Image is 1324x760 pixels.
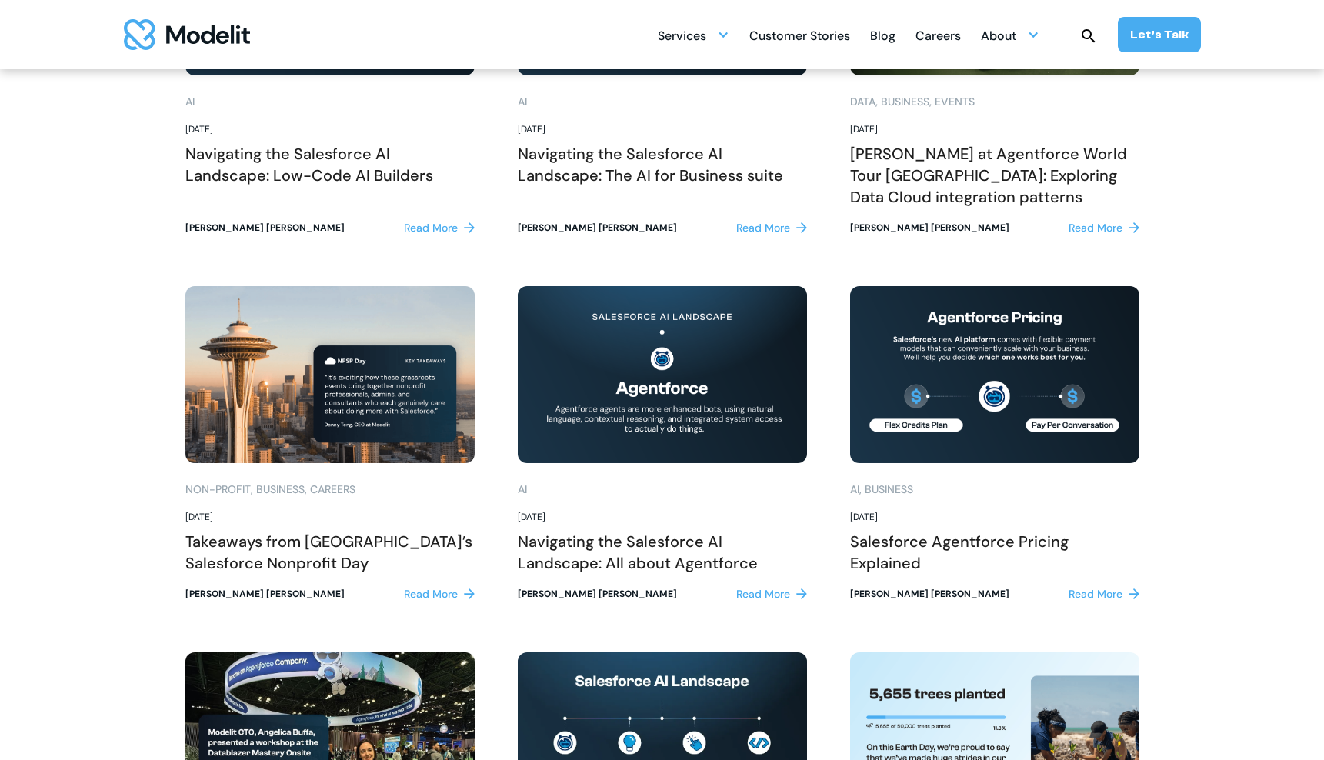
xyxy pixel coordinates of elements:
h2: [PERSON_NAME] at Agentforce World Tour [GEOGRAPHIC_DATA]: Exploring Data Cloud integration patterns [850,143,1139,208]
div: Read More [736,586,790,602]
a: Read More [1069,586,1139,602]
div: , [859,482,862,498]
div: [PERSON_NAME] [PERSON_NAME] [850,221,1009,235]
img: right arrow [796,588,807,599]
div: Services [658,22,706,52]
a: Read More [736,586,807,602]
div: [PERSON_NAME] [PERSON_NAME] [850,587,1009,602]
h2: Takeaways from [GEOGRAPHIC_DATA]’s Salesforce Nonprofit Day [185,531,475,574]
div: [PERSON_NAME] [PERSON_NAME] [518,221,677,235]
div: About [981,22,1016,52]
h2: Navigating the Salesforce AI Landscape: Low-Code AI Builders [185,143,475,186]
div: [PERSON_NAME] [PERSON_NAME] [185,221,345,235]
div: Services [658,20,729,50]
div: Business [881,94,929,110]
div: Read More [404,586,458,602]
a: Read More [404,586,475,602]
h2: Navigating the Salesforce AI Landscape: All about Agentforce [518,531,807,574]
h2: Navigating the Salesforce AI Landscape: The AI for Business suite [518,143,807,186]
div: Business [865,482,913,498]
img: right arrow [464,222,475,233]
img: right arrow [1129,588,1139,599]
div: [DATE] [185,510,475,525]
a: Let’s Talk [1118,17,1201,52]
div: Let’s Talk [1130,26,1189,43]
div: [PERSON_NAME] [PERSON_NAME] [185,587,345,602]
div: [PERSON_NAME] [PERSON_NAME] [518,587,677,602]
a: Careers [915,20,961,50]
a: Customer Stories [749,20,850,50]
div: Non-profit [185,482,251,498]
div: AI [518,482,527,498]
div: Read More [1069,220,1122,236]
div: [DATE] [518,510,807,525]
div: [DATE] [518,122,807,137]
div: Read More [736,220,790,236]
div: AI [518,94,527,110]
div: Careers [915,22,961,52]
a: Read More [1069,220,1139,236]
div: Careers [310,482,355,498]
div: Read More [404,220,458,236]
a: Read More [404,220,475,236]
div: AI [185,94,195,110]
div: , [875,94,878,110]
div: Customer Stories [749,22,850,52]
div: Business [256,482,305,498]
a: home [124,19,250,50]
div: Blog [870,22,895,52]
img: right arrow [1129,222,1139,233]
img: right arrow [796,222,807,233]
div: About [981,20,1039,50]
img: right arrow [464,588,475,599]
div: AI [850,482,859,498]
a: Read More [736,220,807,236]
img: modelit logo [124,19,250,50]
div: [DATE] [185,122,475,137]
div: Events [935,94,975,110]
a: Blog [870,20,895,50]
div: [DATE] [850,510,1139,525]
div: , [251,482,253,498]
div: , [305,482,307,498]
div: [DATE] [850,122,1139,137]
h2: Salesforce Agentforce Pricing Explained [850,531,1139,574]
div: Data [850,94,875,110]
div: , [929,94,932,110]
div: Read More [1069,586,1122,602]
